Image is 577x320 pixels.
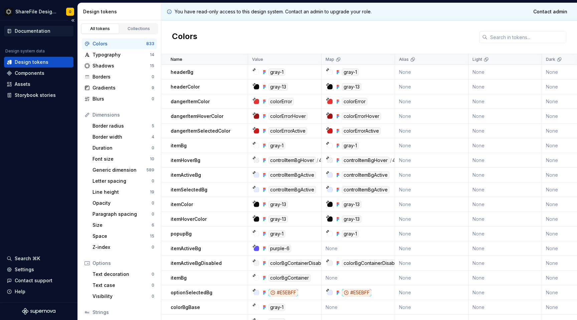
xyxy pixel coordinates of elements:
[268,230,285,237] div: gray-1
[92,222,152,228] div: Size
[5,8,13,16] img: 16fa4d48-c719-41e7-904a-cec51ff481f5.png
[171,128,230,134] p: dangerItemSelectedColor
[533,8,567,15] span: Contact admin
[171,216,207,222] p: itemHoverColor
[92,51,150,58] div: Typography
[92,62,150,69] div: Shadows
[4,286,73,297] button: Help
[171,289,212,296] p: optionSelectedBg
[90,187,157,197] a: Line height19
[92,167,146,173] div: Generic dimension
[92,189,150,195] div: Line height
[326,57,334,62] p: Map
[92,134,152,140] div: Border width
[488,31,566,43] input: Search in tokens...
[15,59,48,65] div: Design tokens
[268,83,288,91] div: gray-13
[395,124,468,138] td: None
[92,112,154,118] div: Dimensions
[92,85,152,91] div: Gradients
[468,65,542,79] td: None
[268,127,307,135] div: colorErrorActive
[4,79,73,90] a: Assets
[90,121,157,131] a: Border radius5
[15,28,50,34] div: Documentation
[152,200,154,206] div: 0
[90,176,157,186] a: Letter spacing0
[172,31,197,43] h2: Colors
[468,197,542,212] td: None
[82,38,157,49] a: Colors833
[319,157,327,164] div: 4%
[15,8,58,15] div: ShareFile Design System
[152,134,154,140] div: 4
[268,215,288,223] div: gray-13
[268,113,308,120] div: colorErrorHover
[90,209,157,219] a: Paragraph spacing0
[82,83,157,93] a: Gradients9
[15,288,25,295] div: Help
[390,157,392,164] div: /
[268,186,316,193] div: controlItemBgActive
[15,255,40,262] div: Search ⌘K
[152,145,154,151] div: 0
[146,41,154,46] div: 833
[322,300,395,315] td: None
[468,94,542,109] td: None
[171,304,200,311] p: colorBgBase
[268,274,311,282] div: colorBgContainer
[92,293,152,300] div: Visibility
[152,96,154,102] div: 0
[342,127,381,135] div: colorErrorActive
[4,275,73,286] button: Contact support
[152,283,154,288] div: 0
[171,157,200,164] p: itemHoverBg
[5,48,45,54] div: Design system data
[69,9,71,14] div: O
[15,81,30,88] div: Assets
[468,182,542,197] td: None
[268,245,291,252] div: purple-6
[152,211,154,217] div: 0
[68,16,77,25] button: Collapse sidebar
[82,94,157,104] a: Blurs0
[22,308,55,315] a: Supernova Logo
[152,294,154,299] div: 0
[342,142,359,149] div: gray-1
[92,260,154,267] div: Options
[395,65,468,79] td: None
[468,153,542,168] td: None
[90,198,157,208] a: Opacity0
[472,57,482,62] p: Light
[171,142,187,149] p: itemBg
[342,83,361,91] div: gray-13
[395,285,468,300] td: None
[468,138,542,153] td: None
[92,309,154,316] div: Strings
[395,197,468,212] td: None
[342,260,403,267] div: colorBgContainerDisabled
[171,245,201,252] p: itemActiveBg
[395,138,468,153] td: None
[150,156,154,162] div: 10
[92,40,146,47] div: Colors
[175,8,372,15] p: You have read-only access to this design system. Contact an admin to upgrade your role.
[15,277,52,284] div: Contact support
[150,63,154,68] div: 15
[468,79,542,94] td: None
[90,280,157,291] a: Text case0
[171,186,207,193] p: itemSelectedBg
[268,260,330,267] div: colorBgContainerDisabled
[317,157,318,164] div: /
[92,96,152,102] div: Blurs
[268,157,316,164] div: controlItemBgHover
[395,153,468,168] td: None
[252,57,263,62] p: Value
[92,211,152,217] div: Paragraph spacing
[82,71,157,82] a: Borders0
[342,171,389,179] div: controlItemBgActive
[92,123,152,129] div: Border radius
[152,222,154,228] div: 6
[322,241,395,256] td: None
[90,220,157,230] a: Size6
